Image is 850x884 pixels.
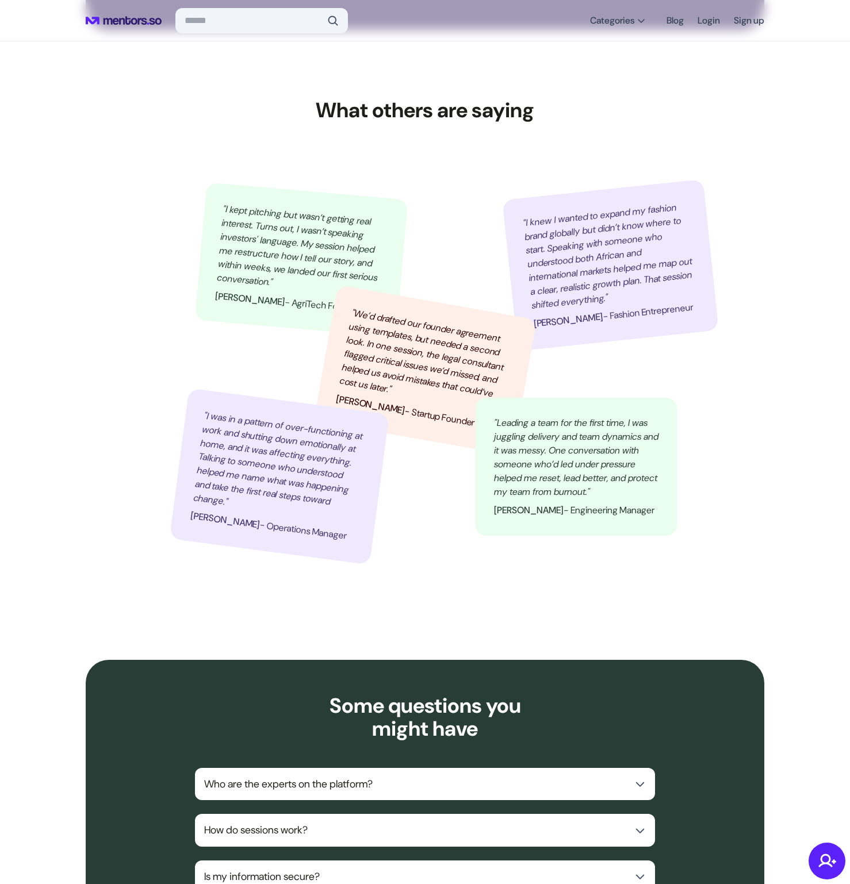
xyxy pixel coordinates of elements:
button: Who are the experts on the platform? [195,768,655,801]
span: [PERSON_NAME] [494,504,564,516]
a: Blog [667,10,684,31]
p: "Leading a team for the first time, I was juggling delivery and team dynamics and it was messy. O... [494,416,659,499]
span: [PERSON_NAME] [335,393,406,417]
span: [PERSON_NAME] [215,290,285,308]
p: Is my information secure? [204,870,627,884]
p: "We’d drafted our founder agreement using templates, but needed a second look. In one session, th... [338,306,515,416]
p: "I knew I wanted to expand my fashion brand globally but didn’t know where to start. Speaking wit... [523,199,697,312]
a: Login [698,10,720,31]
p: - Operations Manager [190,509,347,543]
p: - Engineering Manager [494,504,654,517]
p: Who are the experts on the platform? [204,777,627,791]
h3: What others are saying [316,99,534,122]
button: How do sessions work? [195,814,655,847]
p: - AgriTech Founder [215,289,362,316]
p: How do sessions work? [204,823,627,837]
a: Sign up [734,10,764,31]
span: [PERSON_NAME] [533,310,604,330]
p: "I kept pitching but wasn’t getting real interest. Turns out, I wasn’t speaking investors' langua... [216,202,388,298]
span: [PERSON_NAME] [190,509,261,531]
p: "I was in a pattern of over-functioning at work and shutting down emotionally at home, and it was... [193,409,369,526]
span: Categories [590,15,634,26]
p: - Fashion Entrepreneur [533,300,694,330]
h3: Some questions you might have [330,694,521,740]
button: Categories [583,10,653,31]
p: - Startup Founder [335,392,476,430]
